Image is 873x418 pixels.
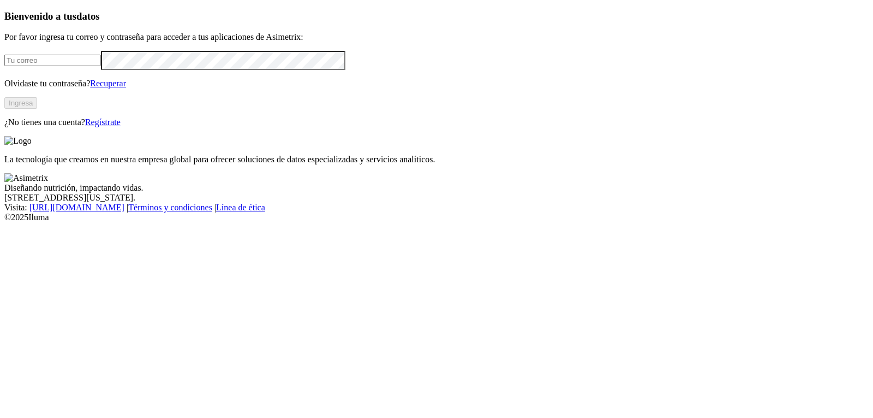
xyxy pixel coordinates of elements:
[90,79,126,88] a: Recuperar
[4,79,869,89] p: Olvidaste tu contraseña?
[216,203,265,212] a: Línea de ética
[85,117,121,127] a: Regístrate
[4,97,37,109] button: Ingresa
[4,183,869,193] div: Diseñando nutrición, impactando vidas.
[29,203,124,212] a: [URL][DOMAIN_NAME]
[4,173,48,183] img: Asimetrix
[4,193,869,203] div: [STREET_ADDRESS][US_STATE].
[4,117,869,127] p: ¿No tienes una cuenta?
[4,136,32,146] img: Logo
[4,55,101,66] input: Tu correo
[76,10,100,22] span: datos
[4,10,869,22] h3: Bienvenido a tus
[4,155,869,164] p: La tecnología que creamos en nuestra empresa global para ofrecer soluciones de datos especializad...
[4,213,869,222] div: © 2025 Iluma
[4,32,869,42] p: Por favor ingresa tu correo y contraseña para acceder a tus aplicaciones de Asimetrix:
[4,203,869,213] div: Visita : | |
[128,203,212,212] a: Términos y condiciones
